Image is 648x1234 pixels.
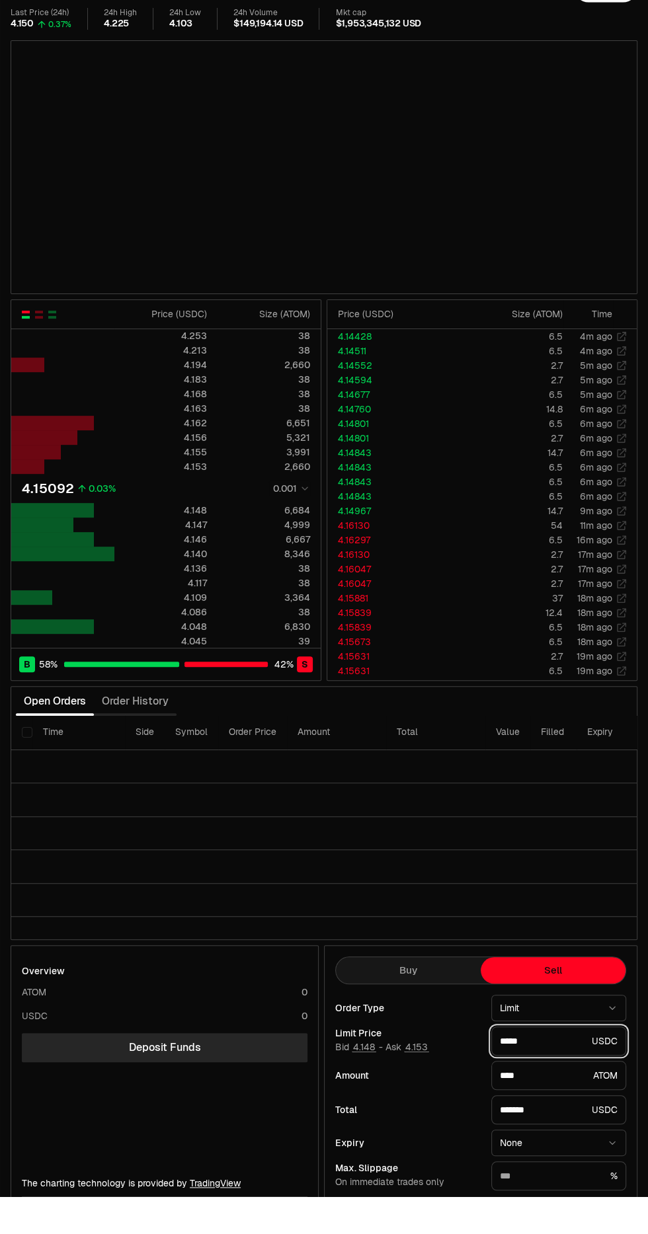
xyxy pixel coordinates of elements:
[302,1022,307,1036] div: 0
[104,18,130,30] span: USDC
[218,599,310,612] div: 38
[218,468,310,481] div: 5,321
[218,424,310,438] div: 38
[327,642,450,657] td: 4.15839
[115,344,207,358] div: Price ( USDC )
[580,469,612,481] time: 6m ago
[335,1065,481,1075] div: Limit Price
[578,586,612,598] time: 17m ago
[530,753,577,787] th: Filled
[218,584,310,598] div: 8,346
[450,657,563,672] td: 6.5
[450,453,563,468] td: 6.5
[327,701,450,715] td: 4.15631
[115,468,207,481] div: 4.156
[450,613,563,628] td: 2.7
[115,642,207,656] div: 4.086
[577,687,612,699] time: 19m ago
[580,513,612,525] time: 6m ago
[335,1214,481,1225] div: On immediate trades only
[450,686,563,701] td: 2.7
[580,498,612,510] time: 6m ago
[115,541,207,554] div: 4.148
[450,570,563,584] td: 6.5
[327,628,450,642] td: 4.15881
[115,439,207,452] div: 4.163
[22,516,74,535] div: 4.15092
[104,45,137,55] div: 24h High
[460,344,563,358] div: Size ( ATOM )
[450,628,563,642] td: 37
[485,753,530,787] th: Value
[287,753,386,787] th: Amount
[574,11,637,40] button: Connect
[491,1098,626,1127] div: ATOM
[327,599,450,613] td: 4.16047
[491,1032,626,1058] button: Limit
[450,672,563,686] td: 6.5
[218,410,310,423] div: 38
[218,555,310,568] div: 4,999
[327,613,450,628] td: 4.16047
[115,482,207,496] div: 4.155
[76,18,102,30] span: ATOM
[115,381,207,394] div: 4.213
[336,994,481,1021] button: Buy
[450,482,563,497] td: 14.7
[580,440,612,452] time: 6m ago
[58,18,69,30] img: ATOM Logo
[450,395,563,410] td: 2.7
[115,497,207,510] div: 4.153
[450,715,563,730] td: 2.7
[450,642,563,657] td: 12.4
[580,557,612,568] time: 11m ago
[327,715,450,730] td: 4.15507
[34,346,44,357] button: Show Sell Orders Only
[327,512,450,526] td: 4.14843
[302,695,308,708] span: S
[577,673,612,685] time: 18m ago
[39,695,58,708] span: 58 %
[218,395,310,408] div: 2,660
[338,344,449,358] div: Price ( USDC )
[115,453,207,467] div: 4.162
[577,629,612,641] time: 18m ago
[335,45,421,55] div: Mkt cap
[578,615,612,627] time: 17m ago
[169,55,192,67] div: 4.103
[218,672,310,685] div: 39
[450,701,563,715] td: 6.5
[481,994,626,1021] button: Sell
[491,1198,626,1227] div: %
[218,366,310,379] div: 38
[335,1040,481,1050] div: Order Type
[327,453,450,468] td: 4.14801
[491,1063,626,1093] div: USDC
[577,658,612,670] time: 18m ago
[335,1175,481,1184] div: Expiry
[115,395,207,408] div: 4.194
[580,542,612,554] time: 9m ago
[233,45,303,55] div: 24h Volume
[218,657,310,670] div: 6,830
[450,424,563,439] td: 6.5
[450,512,563,526] td: 6.5
[577,702,612,714] time: 19m ago
[450,584,563,599] td: 2.7
[450,410,563,424] td: 2.7
[335,55,421,67] div: $1,953,345,132 USD
[450,526,563,541] td: 6.5
[11,78,637,330] iframe: Financial Chart
[335,1079,383,1091] span: Bid -
[450,555,563,570] td: 54
[115,570,207,583] div: 4.146
[115,599,207,612] div: 4.136
[577,571,612,583] time: 16m ago
[491,1167,626,1193] button: None
[335,1142,481,1151] div: Total
[94,725,177,752] button: Order History
[218,570,310,583] div: 6,667
[327,541,450,555] td: 4.14967
[233,55,303,67] div: $149,194.14 USD
[218,439,310,452] div: 38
